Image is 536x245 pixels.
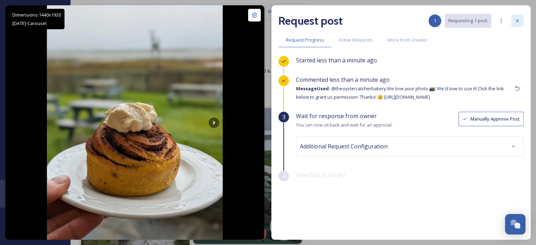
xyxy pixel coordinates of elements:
[339,37,373,43] span: Active Requests
[12,20,47,26] span: [DATE] - Carousel
[282,113,285,121] span: 3
[296,122,393,128] span: You can now sit back and wait for an approval.
[296,85,504,100] span: @theoystercatcherbakery We love your photo 📸! We'd love to use it! Click the link below to grant ...
[388,37,427,43] span: More From Creator
[296,85,330,92] strong: Message Used:
[300,142,388,151] span: Additional Request Configuration
[434,17,436,24] span: 1
[12,12,61,18] span: Dimensions: 1440 x 1920
[445,14,491,27] button: Requesting 1 post
[296,56,377,64] span: Started less than a minute ago
[282,172,285,180] span: 4
[296,171,345,179] span: View files in library
[296,112,377,120] span: Wait for response from owner
[286,37,324,43] span: Request Progress
[47,5,223,240] img: Hello, autumn. 🍂 Our pumpkin spice buns are back by popular request 🍁 We also have a bramble & cu...
[458,112,524,126] button: Manually Approve Post
[296,76,390,84] span: Commented less than a minute ago
[505,214,525,234] button: Open Chat
[278,12,343,29] h2: Request post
